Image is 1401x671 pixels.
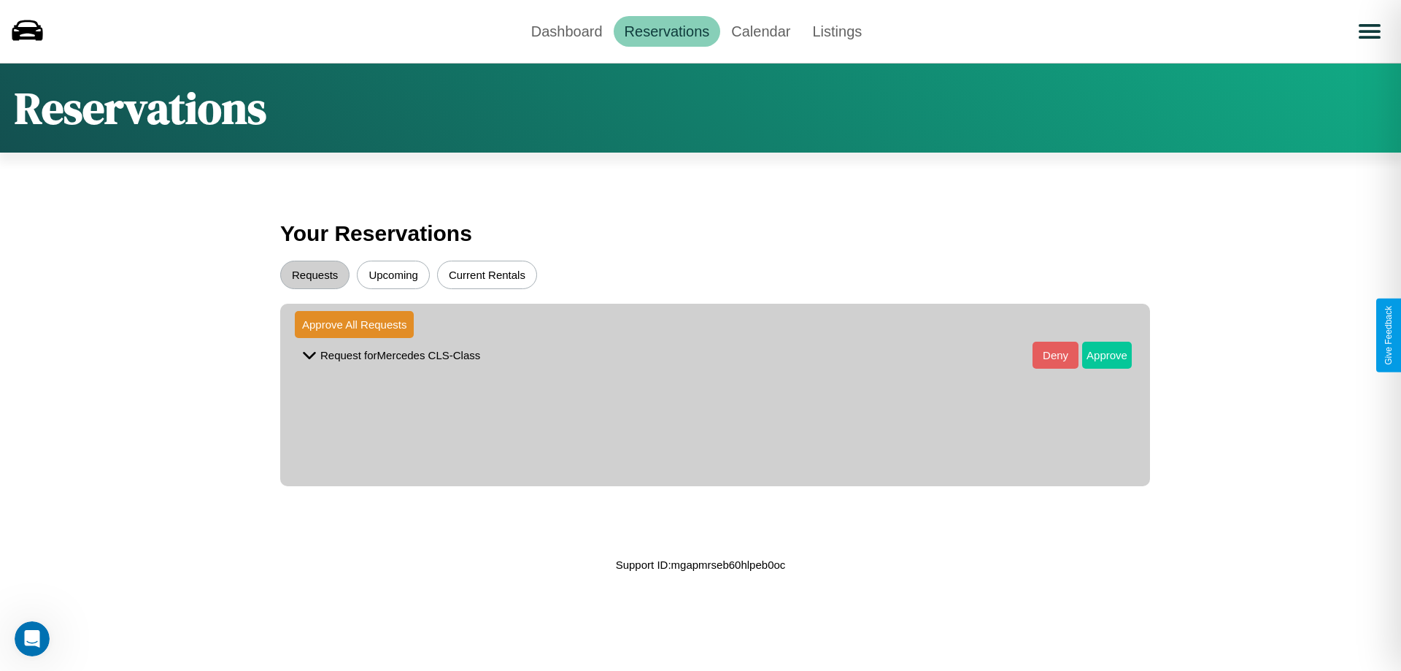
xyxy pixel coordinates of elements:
a: Listings [801,16,873,47]
button: Upcoming [357,261,430,289]
h3: Your Reservations [280,214,1121,253]
button: Approve All Requests [295,311,414,338]
button: Current Rentals [437,261,537,289]
a: Reservations [614,16,721,47]
a: Dashboard [520,16,614,47]
a: Calendar [720,16,801,47]
button: Approve [1082,342,1132,369]
button: Open menu [1349,11,1390,52]
h1: Reservations [15,78,266,138]
button: Requests [280,261,350,289]
button: Deny [1033,342,1078,369]
p: Request for Mercedes CLS-Class [320,345,480,365]
div: Give Feedback [1383,306,1394,365]
iframe: Intercom live chat [15,621,50,656]
p: Support ID: mgapmrseb60hlpeb0oc [616,555,786,575]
